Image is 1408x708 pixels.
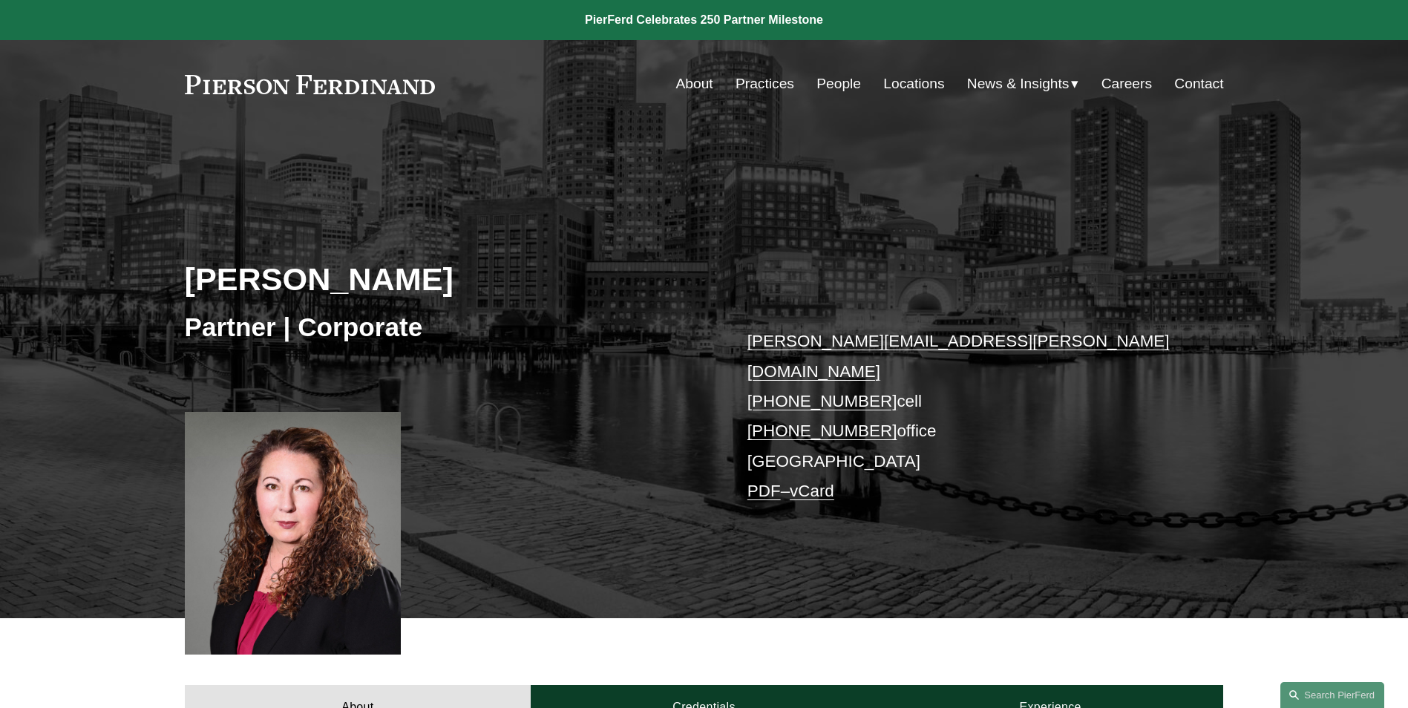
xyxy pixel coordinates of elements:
[816,70,861,98] a: People
[883,70,944,98] a: Locations
[185,311,704,344] h3: Partner | Corporate
[1101,70,1152,98] a: Careers
[747,332,1170,380] a: [PERSON_NAME][EMAIL_ADDRESS][PERSON_NAME][DOMAIN_NAME]
[747,327,1180,506] p: cell office [GEOGRAPHIC_DATA] –
[676,70,713,98] a: About
[967,70,1079,98] a: folder dropdown
[185,260,704,298] h2: [PERSON_NAME]
[1280,682,1384,708] a: Search this site
[736,70,794,98] a: Practices
[790,482,834,500] a: vCard
[967,71,1070,97] span: News & Insights
[747,392,897,410] a: [PHONE_NUMBER]
[747,422,897,440] a: [PHONE_NUMBER]
[1174,70,1223,98] a: Contact
[747,482,781,500] a: PDF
